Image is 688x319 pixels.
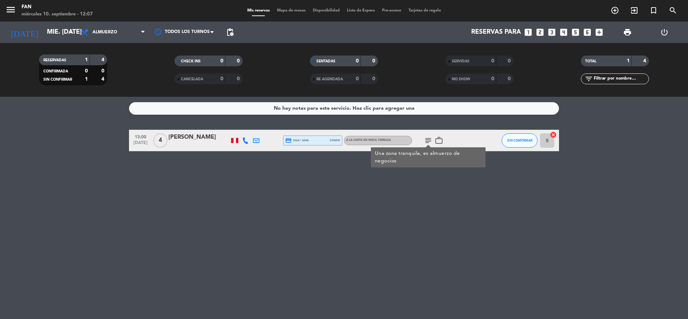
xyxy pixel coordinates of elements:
[524,28,533,37] i: looks_one
[5,4,16,15] i: menu
[285,137,309,144] span: visa * 6548
[583,28,592,37] i: looks_6
[535,28,545,37] i: looks_two
[508,58,512,63] strong: 0
[630,6,639,15] i: exit_to_app
[330,138,340,143] span: stripe
[132,132,149,141] span: 13:00
[643,58,648,63] strong: 4
[378,9,405,13] span: Pre-acceso
[181,77,203,81] span: CANCELADA
[43,78,72,81] span: SIN CONFIRMAR
[571,28,580,37] i: looks_5
[226,28,234,37] span: pending_actions
[101,57,106,62] strong: 4
[375,150,482,165] div: Una zona tranquila, es almuerzo de negocios
[491,58,494,63] strong: 0
[660,28,669,37] i: power_settings_new
[627,58,630,63] strong: 1
[237,76,241,81] strong: 0
[153,133,167,148] span: 4
[101,68,106,73] strong: 0
[85,68,88,73] strong: 0
[132,141,149,149] span: [DATE]
[237,58,241,63] strong: 0
[67,28,75,37] i: arrow_drop_down
[491,76,494,81] strong: 0
[168,133,229,142] div: [PERSON_NAME]
[585,59,596,63] span: TOTAL
[502,133,537,148] button: SIN CONFIRMAR
[435,136,443,145] i: work_outline
[356,58,359,63] strong: 0
[316,77,343,81] span: RE AGENDADA
[21,11,93,18] div: miércoles 10. septiembre - 12:07
[21,4,93,11] div: Fan
[508,76,512,81] strong: 0
[92,30,117,35] span: Almuerzo
[424,136,433,145] i: subject
[356,76,359,81] strong: 0
[646,22,683,43] div: LOG OUT
[274,104,415,113] div: No hay notas para este servicio. Haz clic para agregar una
[244,9,273,13] span: Mis reservas
[5,4,16,18] button: menu
[669,6,677,15] i: search
[220,76,223,81] strong: 0
[85,77,88,82] strong: 1
[346,139,391,142] span: A la carta en Mesa Terraza
[507,138,532,142] span: SIN CONFIRMAR
[101,77,106,82] strong: 4
[343,9,378,13] span: Lista de Espera
[43,58,66,62] span: RESERVADAS
[5,24,43,40] i: [DATE]
[611,6,619,15] i: add_circle_outline
[559,28,568,37] i: looks_4
[85,57,88,62] strong: 1
[220,58,223,63] strong: 0
[43,70,68,73] span: CONFIRMADA
[452,59,469,63] span: SERVIDAS
[181,59,201,63] span: CHECK INS
[309,9,343,13] span: Disponibilidad
[372,58,377,63] strong: 0
[550,131,557,138] i: cancel
[593,75,649,83] input: Filtrar por nombre...
[285,137,292,144] i: credit_card
[594,28,604,37] i: add_box
[273,9,309,13] span: Mapa de mesas
[649,6,658,15] i: turned_in_not
[316,59,335,63] span: SENTADAS
[452,77,470,81] span: NO SHOW
[584,75,593,83] i: filter_list
[471,29,521,36] span: Reservas para
[405,9,445,13] span: Tarjetas de regalo
[372,76,377,81] strong: 0
[623,28,632,37] span: print
[547,28,556,37] i: looks_3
